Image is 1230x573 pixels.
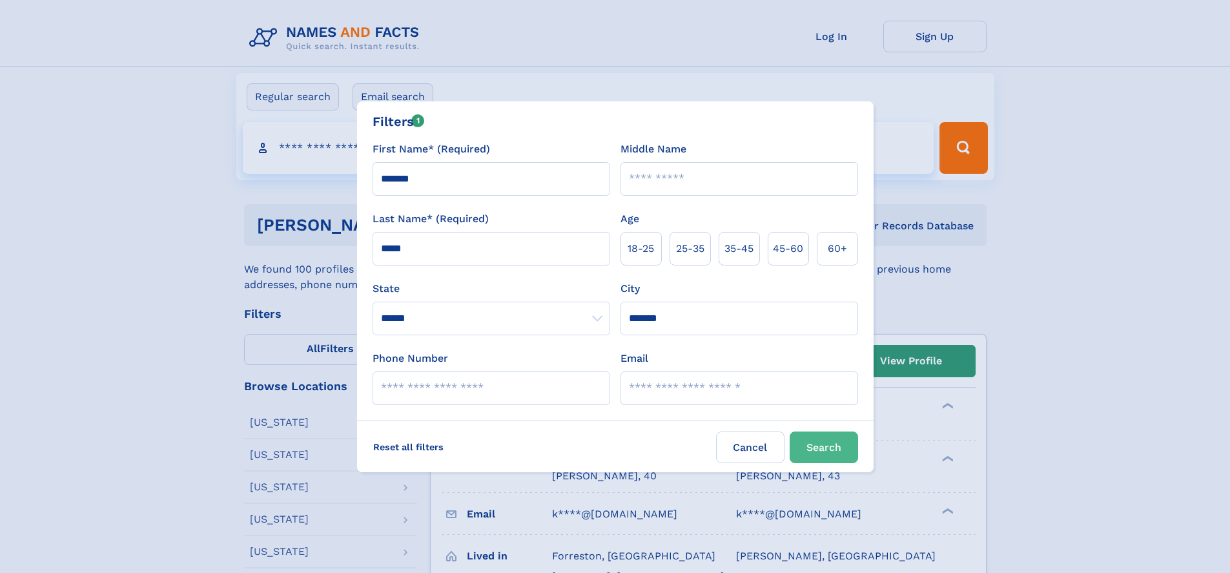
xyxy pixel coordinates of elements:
span: 35‑45 [724,241,753,256]
label: Phone Number [373,351,448,366]
button: Search [790,432,858,463]
label: Last Name* (Required) [373,211,489,227]
label: Age [620,211,639,227]
label: Middle Name [620,141,686,157]
label: Email [620,351,648,366]
label: Reset all filters [365,432,452,463]
label: City [620,281,640,297]
label: Cancel [716,432,784,463]
label: First Name* (Required) [373,141,490,157]
div: Filters [373,112,425,131]
span: 45‑60 [773,241,803,256]
span: 18‑25 [628,241,654,256]
span: 60+ [828,241,847,256]
span: 25‑35 [676,241,704,256]
label: State [373,281,610,297]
